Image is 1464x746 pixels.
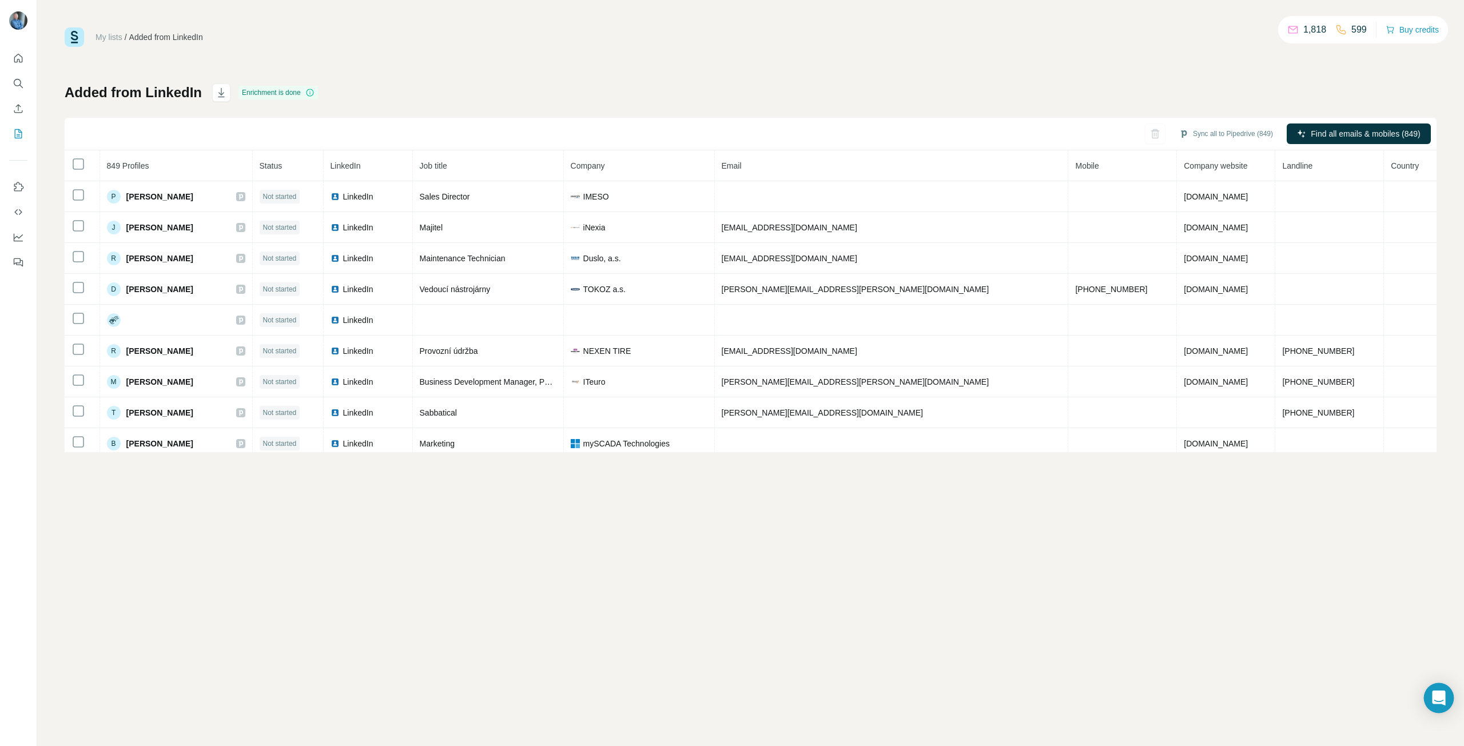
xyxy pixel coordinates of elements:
img: company-logo [571,223,580,232]
div: R [107,252,121,265]
span: LinkedIn [343,438,373,449]
img: company-logo [571,439,580,448]
span: Job title [420,161,447,170]
span: [PERSON_NAME] [126,438,193,449]
img: Surfe Logo [65,27,84,47]
span: [DOMAIN_NAME] [1184,377,1248,386]
img: LinkedIn logo [331,408,340,417]
span: Provozní údržba [420,346,478,356]
span: Majitel [420,223,443,232]
img: Avatar [9,11,27,30]
div: Enrichment is done [238,86,318,99]
span: LinkedIn [343,253,373,264]
span: Status [260,161,283,170]
span: LinkedIn [343,222,373,233]
span: Sales Director [420,192,470,201]
p: 599 [1351,23,1367,37]
span: Find all emails & mobiles (849) [1311,128,1420,139]
span: Not started [263,192,297,202]
span: Country [1391,161,1419,170]
a: My lists [96,33,122,42]
img: LinkedIn logo [331,223,340,232]
span: [PHONE_NUMBER] [1075,285,1147,294]
div: D [107,282,121,296]
span: Landline [1282,161,1312,170]
span: IMESO [583,191,609,202]
button: Feedback [9,252,27,273]
span: [EMAIL_ADDRESS][DOMAIN_NAME] [722,223,857,232]
h1: Added from LinkedIn [65,83,202,102]
span: Not started [263,253,297,264]
span: Not started [263,315,297,325]
span: [EMAIL_ADDRESS][DOMAIN_NAME] [722,346,857,356]
span: iNexia [583,222,606,233]
span: Sabbatical [420,408,457,417]
span: [DOMAIN_NAME] [1184,192,1248,201]
span: [PERSON_NAME][EMAIL_ADDRESS][DOMAIN_NAME] [722,408,923,417]
button: Buy credits [1386,22,1439,38]
span: Duslo, a.s. [583,253,621,264]
img: LinkedIn logo [331,346,340,356]
img: LinkedIn logo [331,254,340,263]
p: 1,818 [1303,23,1326,37]
span: ITeuro [583,376,606,388]
img: company-logo [571,254,580,263]
img: company-logo [571,285,580,294]
span: [DOMAIN_NAME] [1184,439,1248,448]
span: [PERSON_NAME] [126,253,193,264]
span: [PERSON_NAME] [126,407,193,418]
span: LinkedIn [331,161,361,170]
li: / [125,31,127,43]
span: Not started [263,346,297,356]
button: Use Surfe API [9,202,27,222]
span: LinkedIn [343,345,373,357]
span: LinkedIn [343,407,373,418]
span: [PERSON_NAME] [126,191,193,202]
button: Find all emails & mobiles (849) [1287,123,1431,144]
span: Business Development Manager, Partner Channel Manager [420,377,631,386]
span: Not started [263,222,297,233]
span: 849 Profiles [107,161,149,170]
span: LinkedIn [343,191,373,202]
div: Open Intercom Messenger [1424,683,1454,713]
span: Maintenance Technician [420,254,506,263]
div: J [107,221,121,234]
span: [DOMAIN_NAME] [1184,346,1248,356]
img: LinkedIn logo [331,192,340,201]
span: LinkedIn [343,284,373,295]
span: [PERSON_NAME][EMAIL_ADDRESS][PERSON_NAME][DOMAIN_NAME] [722,285,989,294]
span: [PERSON_NAME] [126,345,193,357]
span: Company [571,161,605,170]
span: [DOMAIN_NAME] [1184,285,1248,294]
div: P [107,190,121,204]
img: company-logo [571,346,580,356]
span: Not started [263,377,297,387]
span: [DOMAIN_NAME] [1184,223,1248,232]
img: LinkedIn logo [331,285,340,294]
img: LinkedIn logo [331,439,340,448]
div: R [107,344,121,358]
span: [PERSON_NAME] [126,376,193,388]
img: company-logo [571,192,580,201]
button: Dashboard [9,227,27,248]
span: Mobile [1075,161,1099,170]
img: LinkedIn logo [331,377,340,386]
span: TOKOZ a.s. [583,284,626,295]
span: Not started [263,408,297,418]
img: LinkedIn logo [331,316,340,325]
span: Company website [1184,161,1247,170]
span: [PHONE_NUMBER] [1282,346,1354,356]
button: Search [9,73,27,94]
span: mySCADA Technologies [583,438,670,449]
span: LinkedIn [343,376,373,388]
span: [PHONE_NUMBER] [1282,377,1354,386]
span: Not started [263,284,297,294]
span: Vedoucí nástrojárny [420,285,491,294]
button: Enrich CSV [9,98,27,119]
span: Marketing [420,439,455,448]
span: [PHONE_NUMBER] [1282,408,1354,417]
span: [DOMAIN_NAME] [1184,254,1248,263]
span: [PERSON_NAME] [126,222,193,233]
button: Sync all to Pipedrive (849) [1171,125,1281,142]
img: company-logo [571,377,580,386]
